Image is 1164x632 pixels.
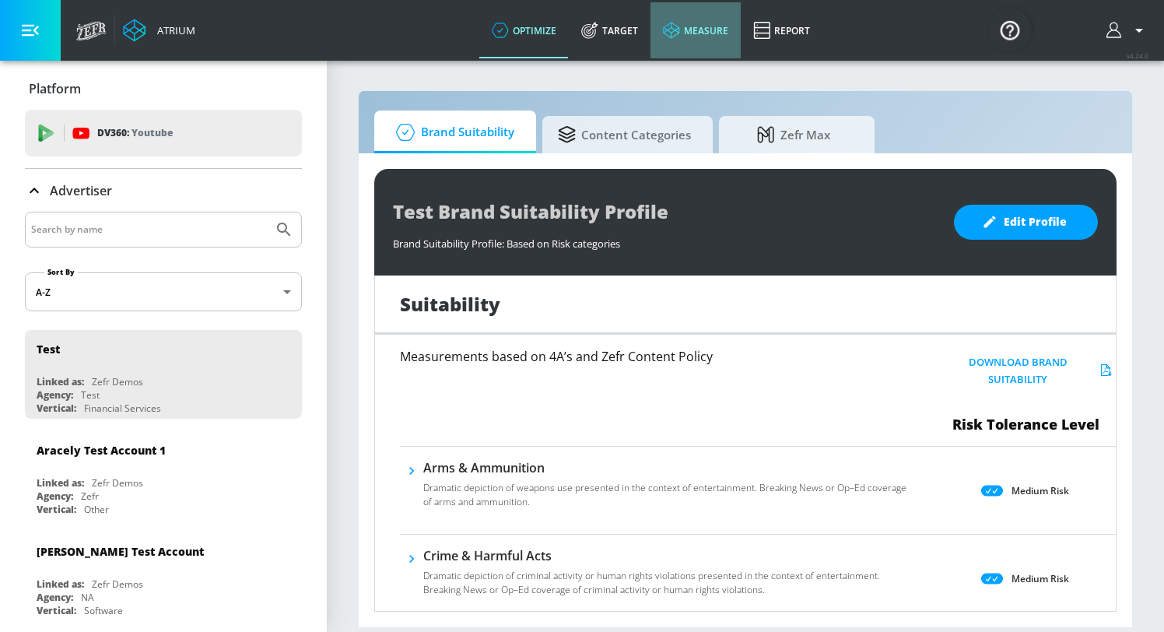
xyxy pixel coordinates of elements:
div: Platform [25,67,302,111]
a: Atrium [123,19,195,42]
h6: Crime & Harmful Acts [423,547,913,564]
div: Financial Services [84,402,161,415]
p: Dramatic depiction of weapons use presented in the context of entertainment. Breaking News or Op–... [423,481,913,509]
div: [PERSON_NAME] Test AccountLinked as:Zefr DemosAgency:NAVertical:Software [25,532,302,621]
div: Software [84,604,123,617]
div: Vertical: [37,604,76,617]
div: Test [81,388,100,402]
div: [PERSON_NAME] Test Account [37,544,204,559]
div: Test [37,342,60,356]
input: Search by name [31,219,267,240]
h6: Measurements based on 4A’s and Zefr Content Policy [400,350,877,363]
div: A-Z [25,272,302,311]
div: Zefr Demos [92,578,143,591]
div: TestLinked as:Zefr DemosAgency:TestVertical:Financial Services [25,330,302,419]
div: Zefr Demos [92,375,143,388]
div: Linked as: [37,375,84,388]
div: Agency: [37,490,73,503]
p: Medium Risk [1011,571,1069,587]
div: Vertical: [37,503,76,516]
p: DV360: [97,125,173,142]
h1: Suitability [400,291,500,317]
p: Dramatic depiction of criminal activity or human rights violations presented in the context of en... [423,569,913,597]
span: Zefr Max [735,116,853,153]
span: Risk Tolerance Level [952,415,1099,434]
p: Advertiser [50,182,112,199]
p: Youtube [131,125,173,141]
div: Zefr Demos [92,476,143,490]
a: optimize [479,2,569,58]
a: Target [569,2,650,58]
div: NA [81,591,94,604]
div: Advertiser [25,169,302,212]
div: Vertical: [37,402,76,415]
a: Report [741,2,822,58]
div: DV360: Youtube [25,110,302,156]
div: Other [84,503,109,516]
a: measure [650,2,741,58]
div: Linked as: [37,476,84,490]
label: Sort By [44,267,78,277]
div: Atrium [151,23,195,37]
div: Aracely Test Account 1Linked as:Zefr DemosAgency:ZefrVertical:Other [25,431,302,520]
h6: Arms & Ammunition [423,459,913,476]
span: Content Categories [558,116,691,153]
div: Agency: [37,591,73,604]
div: Brand Suitability Profile: Based on Risk categories [393,229,938,251]
div: Agency: [37,388,73,402]
button: Open Resource Center [988,8,1032,51]
div: Aracely Test Account 1 [37,443,166,458]
span: Brand Suitability [390,114,514,151]
div: Arms & AmmunitionDramatic depiction of weapons use presented in the context of entertainment. Bre... [423,459,913,518]
div: Linked as: [37,578,84,591]
button: Edit Profile [954,205,1098,240]
p: Medium Risk [1011,483,1069,499]
span: v 4.24.0 [1127,51,1148,60]
p: Platform [29,80,81,97]
button: Download Brand Suitability [937,350,1116,392]
span: Edit Profile [985,212,1067,232]
div: Crime & Harmful ActsDramatic depiction of criminal activity or human rights violations presented ... [423,547,913,606]
div: Zefr [81,490,99,503]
